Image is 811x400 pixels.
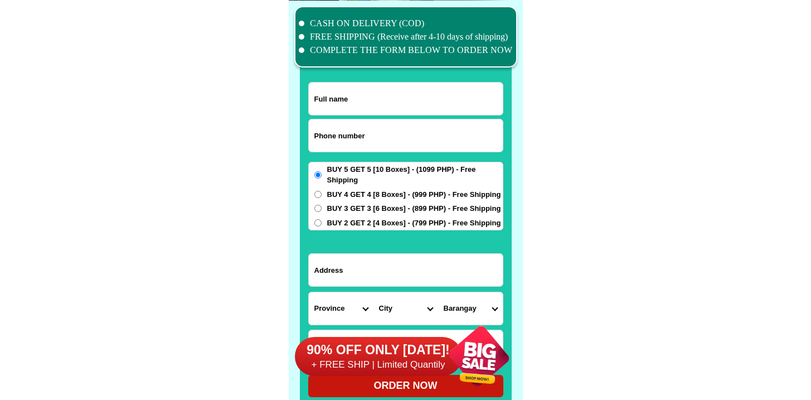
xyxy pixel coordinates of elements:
input: Input phone_number [309,119,503,152]
select: Select commune [438,292,503,325]
span: BUY 3 GET 3 [6 Boxes] - (899 PHP) - Free Shipping [327,203,501,214]
h6: 90% OFF ONLY [DATE]! [295,342,462,359]
span: BUY 2 GET 2 [4 Boxes] - (799 PHP) - Free Shipping [327,218,501,229]
select: Select province [309,292,373,325]
input: BUY 2 GET 2 [4 Boxes] - (799 PHP) - Free Shipping [314,219,322,226]
li: FREE SHIPPING (Receive after 4-10 days of shipping) [299,30,513,44]
input: Input address [309,254,503,286]
li: COMPLETE THE FORM BELOW TO ORDER NOW [299,44,513,57]
span: BUY 4 GET 4 [8 Boxes] - (999 PHP) - Free Shipping [327,189,501,200]
input: Input full_name [309,83,503,115]
input: BUY 3 GET 3 [6 Boxes] - (899 PHP) - Free Shipping [314,205,322,212]
span: BUY 5 GET 5 [10 Boxes] - (1099 PHP) - Free Shipping [327,164,503,186]
select: Select district [373,292,438,325]
h6: + FREE SHIP | Limited Quantily [295,359,462,371]
input: BUY 5 GET 5 [10 Boxes] - (1099 PHP) - Free Shipping [314,171,322,179]
input: BUY 4 GET 4 [8 Boxes] - (999 PHP) - Free Shipping [314,191,322,198]
li: CASH ON DELIVERY (COD) [299,17,513,30]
